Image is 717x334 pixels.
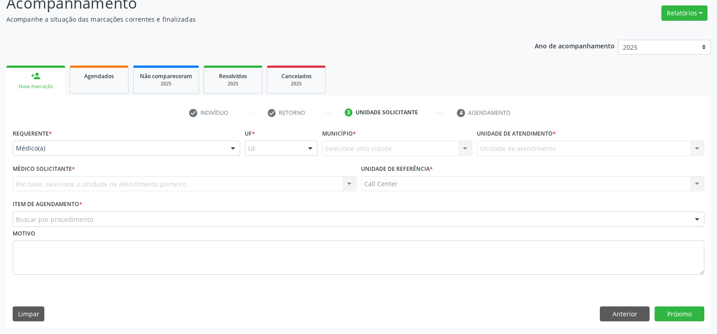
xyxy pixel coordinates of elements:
div: person_add [31,71,41,81]
button: Anterior [600,306,650,322]
span: Resolvidos [219,72,247,80]
span: Não compareceram [140,72,192,80]
p: Acompanhe a situação das marcações correntes e finalizadas [6,14,499,24]
label: Médico Solicitante [13,162,75,176]
button: Relatórios [661,5,708,21]
span: Buscar por procedimento [16,215,93,224]
span: Médico(a) [16,144,222,153]
label: Unidade de atendimento [477,127,556,141]
div: 3 [345,108,353,117]
div: 2025 [210,80,256,87]
p: Ano de acompanhamento [535,40,615,51]
label: Requerente [13,127,52,141]
label: UF [245,127,255,141]
button: Limpar [13,306,44,322]
div: Nova marcação [13,83,59,90]
span: Agendados [84,72,114,80]
label: Item de agendamento [13,198,82,212]
span: UF [248,144,256,153]
label: Município [322,127,356,141]
label: Motivo [13,227,35,241]
div: 2025 [140,80,192,87]
div: 2025 [274,80,319,87]
div: Unidade solicitante [356,108,418,117]
button: Próximo [655,306,704,322]
label: Unidade de referência [361,162,433,176]
span: Cancelados [281,72,312,80]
